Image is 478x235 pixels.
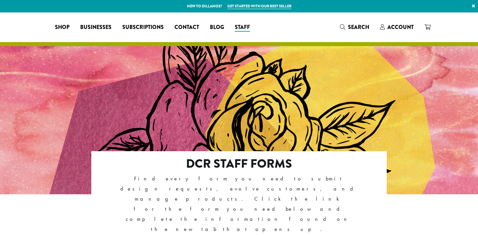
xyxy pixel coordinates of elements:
span: Search [348,23,369,31]
span: Businesses [80,23,111,32]
span: Account [387,23,414,31]
a: Shop [50,22,75,33]
span: Subscriptions [122,23,164,32]
span: Contact [174,23,199,32]
a: Search [334,22,375,33]
a: Staff [229,22,255,33]
p: Find every form you need to submit design requests, evolve customers, and manage products. Click ... [120,174,358,234]
span: Blog [210,23,224,32]
h2: DCR Staff Forms [120,157,358,171]
span: Staff [235,23,250,32]
a: Get started with our best seller [227,3,291,9]
span: Shop [55,23,69,32]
